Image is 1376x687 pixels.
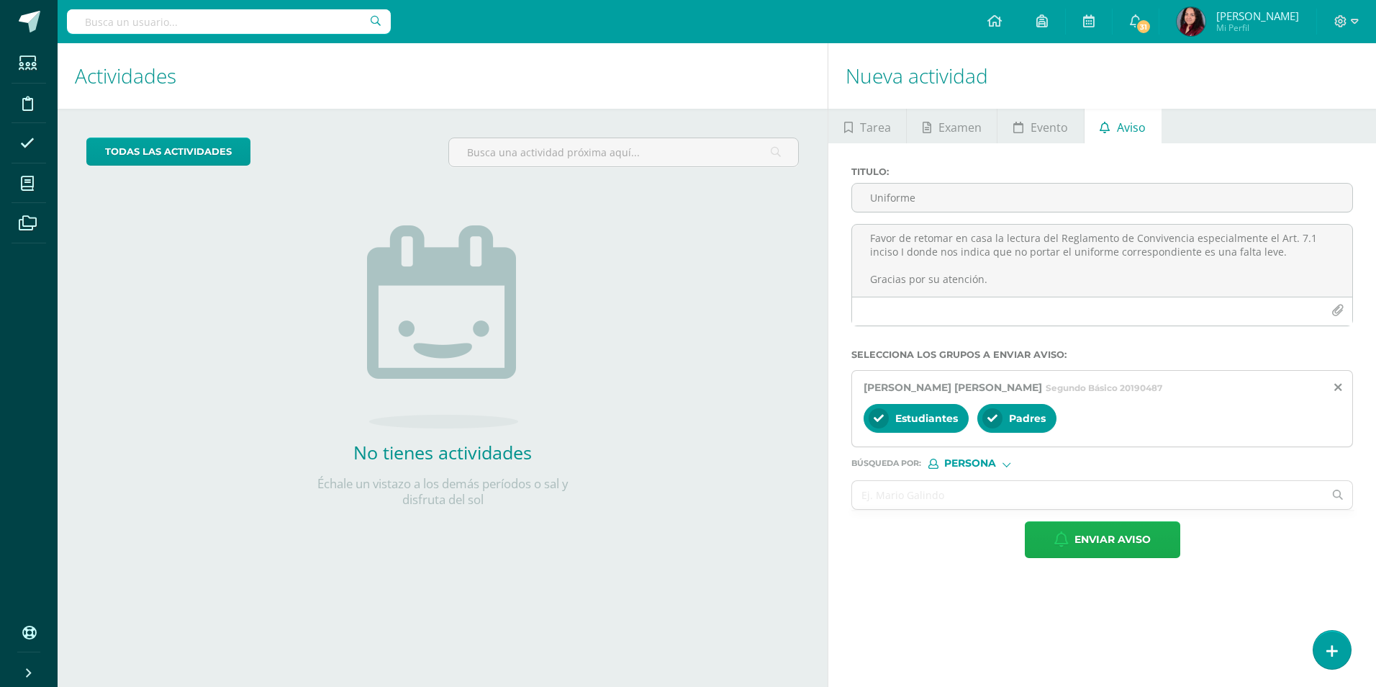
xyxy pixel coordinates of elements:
img: no_activities.png [367,225,518,428]
span: [PERSON_NAME] [1216,9,1299,23]
a: Aviso [1085,109,1162,143]
h2: No tienes actividades [299,440,587,464]
a: Examen [907,109,997,143]
span: Búsqueda por : [851,459,921,467]
span: Evento [1031,110,1068,145]
span: Persona [944,459,996,467]
span: Mi Perfil [1216,22,1299,34]
span: [PERSON_NAME] [PERSON_NAME] [864,381,1042,394]
span: 31 [1136,19,1151,35]
input: Ej. Mario Galindo [852,481,1323,509]
a: Tarea [828,109,906,143]
span: Estudiantes [895,412,958,425]
span: Padres [1009,412,1046,425]
span: Tarea [860,110,891,145]
button: Enviar aviso [1025,521,1180,558]
span: Enviar aviso [1074,522,1151,557]
h1: Nueva actividad [846,43,1359,109]
input: Titulo [852,184,1352,212]
textarea: Buen día, Reciban un cordial saludo. Les escribo para comunicarles que su hija [PERSON_NAME] vino... [852,225,1352,297]
h1: Actividades [75,43,810,109]
a: todas las Actividades [86,138,250,166]
label: Selecciona los grupos a enviar aviso : [851,349,1353,360]
input: Busca una actividad próxima aquí... [449,138,798,166]
div: [object Object] [928,459,1036,469]
span: Segundo Básico 20190487 [1046,382,1162,393]
span: Examen [938,110,982,145]
p: Échale un vistazo a los demás períodos o sal y disfruta del sol [299,476,587,508]
span: Aviso [1117,110,1146,145]
label: Titulo : [851,166,1353,177]
a: Evento [997,109,1083,143]
input: Busca un usuario... [67,9,391,34]
img: d1a1e1938b2129473632f39149ad8a41.png [1177,7,1205,36]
